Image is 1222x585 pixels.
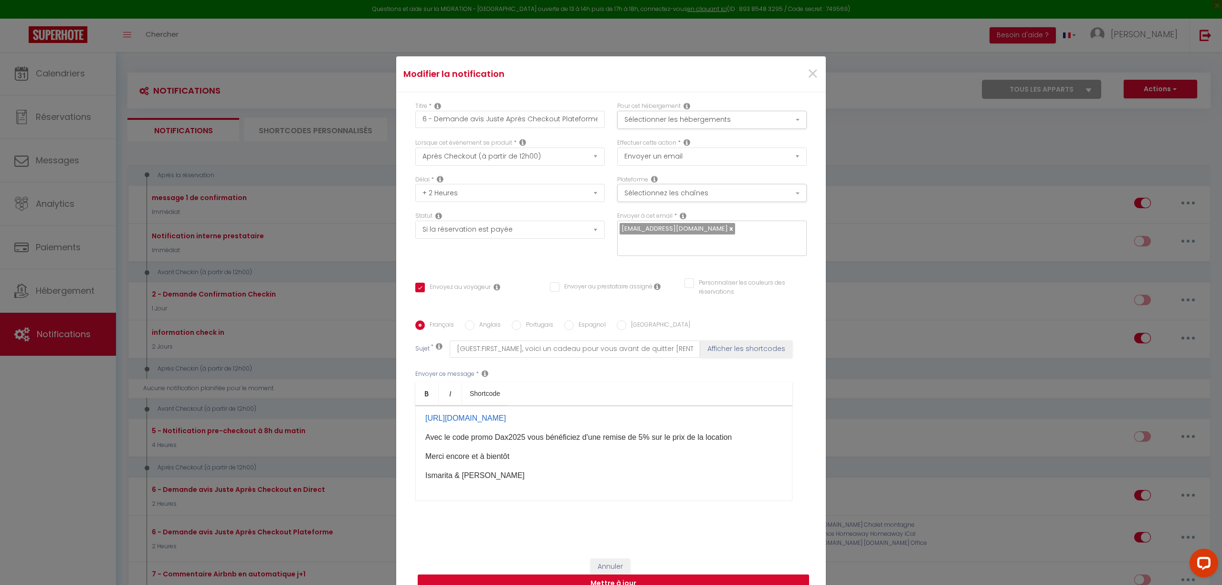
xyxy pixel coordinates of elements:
[415,212,432,221] label: Statut
[415,370,474,379] label: Envoyer ce message
[425,414,506,422] a: [URL][DOMAIN_NAME]
[617,138,676,148] label: Effectuer cette action
[474,320,501,331] label: Anglais
[482,370,488,377] i: Message
[574,320,606,331] label: Espagnol
[415,102,427,111] label: Titre
[437,175,443,183] i: Action Time
[617,102,681,111] label: Pour cet hébergement
[651,175,658,183] i: Action Channel
[494,283,500,291] i: Envoyer au voyageur
[425,451,782,462] p: Merci encore et à bientôt
[617,175,648,184] label: Plateforme
[425,432,782,443] p: Avec le code promo Dax2025 vous bénéficiez d'une remise de 5% sur le prix de la location
[807,64,819,85] button: Close
[617,184,807,202] button: Sélectionnez les chaînes
[521,320,553,331] label: Portugais
[590,559,630,575] button: Annuler
[462,382,508,405] a: Shortcode
[425,320,454,331] label: Français
[807,60,819,88] span: ×
[415,175,430,184] label: Délai
[434,102,441,110] i: Title
[415,138,512,148] label: Lorsque cet événement se produit
[519,138,526,146] i: Event Occur
[439,382,462,405] a: Italic
[626,320,690,331] label: [GEOGRAPHIC_DATA]
[617,212,673,221] label: Envoyer à cet email
[415,382,439,405] a: Bold
[435,212,442,220] i: Booking status
[617,111,807,129] button: Sélectionner les hébergements
[436,342,442,350] i: Subject
[654,283,661,290] i: Envoyer au prestataire si il est assigné
[684,102,690,110] i: This Rental
[622,224,728,233] span: [EMAIL_ADDRESS][DOMAIN_NAME]
[425,470,782,481] p: Ismarita & [PERSON_NAME]
[415,344,430,354] label: Sujet
[403,67,676,81] h4: Modifier la notification
[1182,545,1222,585] iframe: LiveChat chat widget
[684,138,690,146] i: Action Type
[680,212,686,220] i: Recipient
[700,340,792,358] button: Afficher les shortcodes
